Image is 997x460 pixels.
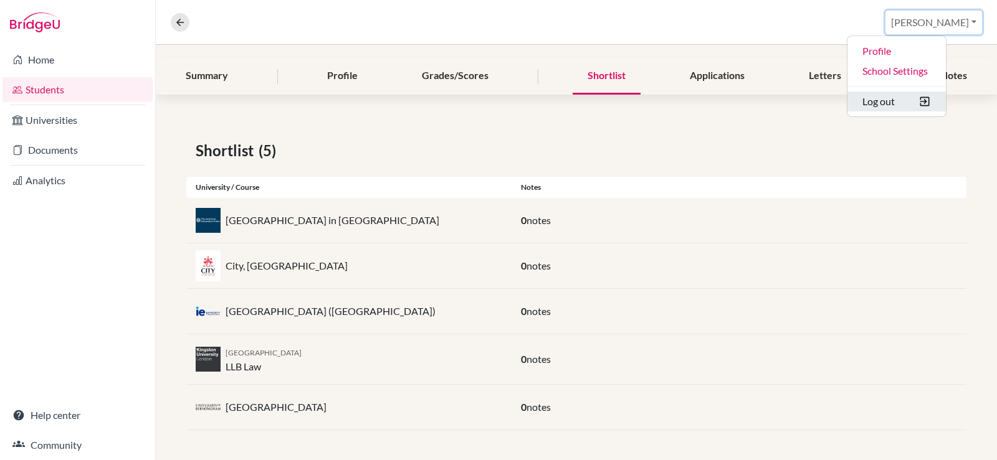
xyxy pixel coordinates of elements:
[521,401,527,413] span: 0
[196,208,221,233] img: eg_ame_8v453z1j.jpeg
[527,214,551,226] span: notes
[259,139,281,162] span: (5)
[407,58,503,95] div: Grades/Scores
[2,77,153,102] a: Students
[226,258,348,273] p: City, [GEOGRAPHIC_DATA]
[885,11,982,34] button: [PERSON_NAME]
[573,58,641,95] div: Shortlist
[847,35,947,117] ul: [PERSON_NAME]
[527,260,551,271] span: notes
[2,168,153,193] a: Analytics
[196,403,221,412] img: gb_b32_52ae9dfh.png
[521,214,527,226] span: 0
[527,401,551,413] span: notes
[196,139,259,162] span: Shortlist
[527,305,551,317] span: notes
[512,182,966,193] div: Notes
[527,353,551,365] span: notes
[226,213,439,228] p: [GEOGRAPHIC_DATA] in [GEOGRAPHIC_DATA]
[847,41,946,61] a: Profile
[925,58,982,95] div: Notes
[847,92,946,111] button: Log out
[521,260,527,271] span: 0
[675,58,760,95] div: Applications
[2,403,153,428] a: Help center
[10,12,60,32] img: Bridge-U
[2,433,153,458] a: Community
[186,182,512,193] div: University / Course
[2,47,153,72] a: Home
[226,400,327,415] p: [GEOGRAPHIC_DATA]
[847,61,946,81] a: School Settings
[794,58,856,95] div: Letters
[521,305,527,317] span: 0
[226,304,436,319] p: [GEOGRAPHIC_DATA] ([GEOGRAPHIC_DATA])
[2,138,153,162] a: Documents
[226,348,302,357] span: [GEOGRAPHIC_DATA]
[2,108,153,133] a: Universities
[196,250,221,281] img: gb_c60_yqmnojjt.jpeg
[171,58,243,95] div: Summary
[196,306,221,316] img: es_ie_ppg3uco7.png
[312,58,373,95] div: Profile
[226,344,302,374] div: LLB Law
[196,347,221,372] img: gb_k84_ck8f2tte.jpeg
[521,353,527,365] span: 0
